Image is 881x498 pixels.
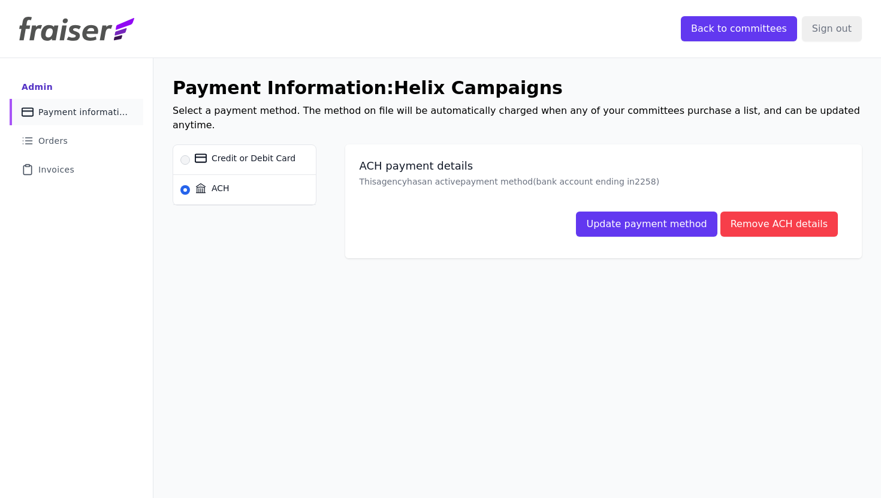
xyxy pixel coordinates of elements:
button: Remove ACH details [720,212,838,237]
h1: Payment Information: Helix Campaigns [173,77,862,99]
span: Credit or Debit Card [212,152,295,164]
span: ACH [212,182,230,194]
div: Admin [22,81,53,93]
p: This agency has an active payment method (bank account ending in 2258 ) [360,176,848,188]
a: Invoices [10,156,143,183]
a: Payment information [10,99,143,125]
p: Select a payment method. The method on file will be automatically charged when any of your commit... [173,104,862,132]
input: Back to committees [681,16,797,41]
span: Payment information [38,106,129,118]
button: Update payment method [576,212,717,237]
a: Orders [10,128,143,154]
img: Fraiser Logo [19,17,134,41]
span: Orders [38,135,68,147]
input: Sign out [802,16,862,41]
h2: ACH payment details [360,159,848,173]
span: Invoices [38,164,74,176]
